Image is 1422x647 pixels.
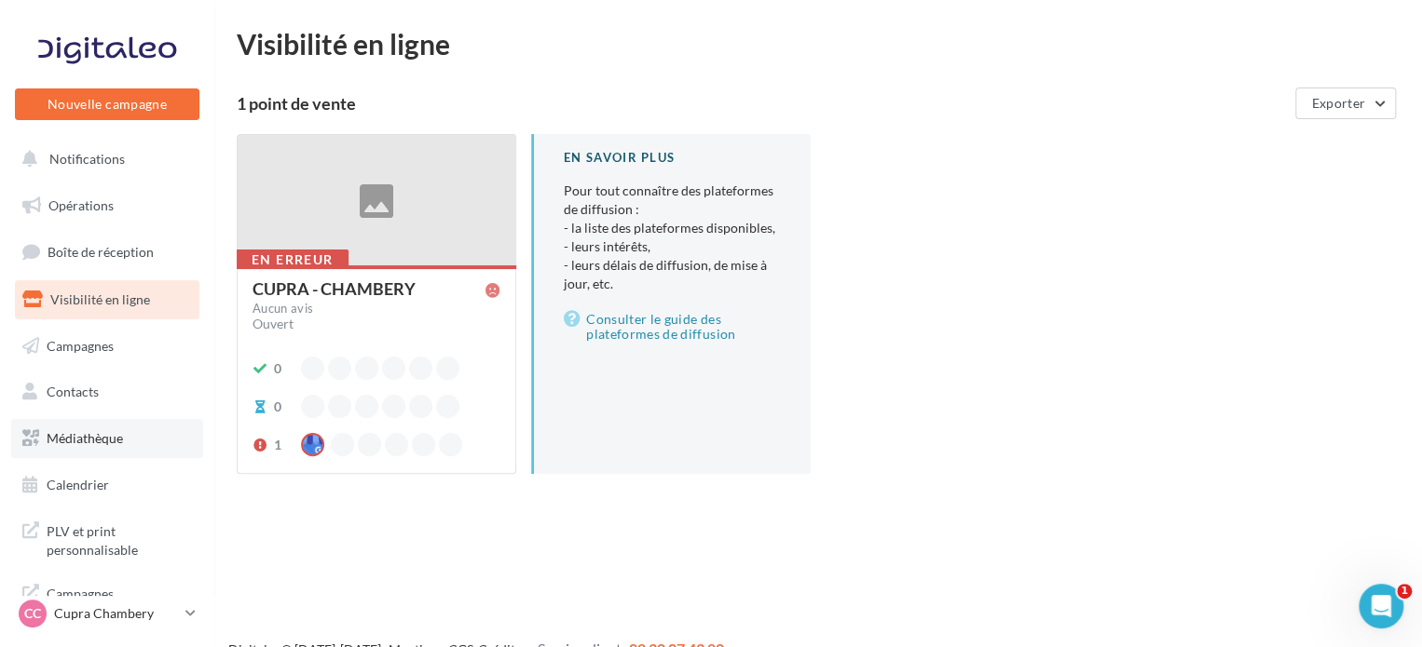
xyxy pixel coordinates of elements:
a: Campagnes DataOnDemand [11,573,203,628]
a: Contacts [11,372,203,411]
li: - leurs délais de diffusion, de mise à jour, etc. [564,256,781,293]
div: En savoir plus [564,149,781,167]
a: Visibilité en ligne [11,280,203,319]
span: Exporter [1311,95,1365,111]
button: Exporter [1295,88,1396,119]
a: Médiathèque [11,419,203,458]
a: Opérations [11,186,203,225]
p: Pour tout connaître des plateformes de diffusion : [564,182,781,293]
span: Notifications [49,151,125,167]
p: Cupra Chambery [54,604,178,623]
a: Campagnes [11,327,203,366]
span: Boîte de réception [48,244,154,260]
button: Notifications [11,140,196,179]
a: Calendrier [11,465,203,505]
a: Boîte de réception [11,232,203,272]
div: En erreur [237,249,349,270]
div: 0 [274,398,281,416]
div: 0 [274,359,281,378]
div: 1 [274,436,281,454]
span: Visibilité en ligne [50,291,150,307]
li: - leurs intérêts, [564,237,781,256]
div: Aucun avis [253,303,313,315]
span: Contacts [47,384,99,399]
span: Campagnes DataOnDemand [47,581,192,621]
span: CC [24,604,41,623]
span: Médiathèque [47,430,123,446]
div: 1 point de vente [237,95,1288,112]
div: CUPRA - CHAMBERY [253,280,416,297]
a: PLV et print personnalisable [11,511,203,566]
a: Aucun avis [253,300,500,318]
span: 1 [1397,584,1412,599]
div: Visibilité en ligne [237,30,1400,58]
button: Nouvelle campagne [15,88,199,120]
a: CC Cupra Chambery [15,596,199,631]
a: Consulter le guide des plateformes de diffusion [564,308,781,345]
span: PLV et print personnalisable [47,519,192,559]
li: - la liste des plateformes disponibles, [564,219,781,237]
iframe: Intercom live chat [1359,584,1403,628]
span: Calendrier [47,477,109,492]
span: Campagnes [47,337,114,353]
span: Ouvert [253,316,294,331]
span: Opérations [48,197,114,213]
